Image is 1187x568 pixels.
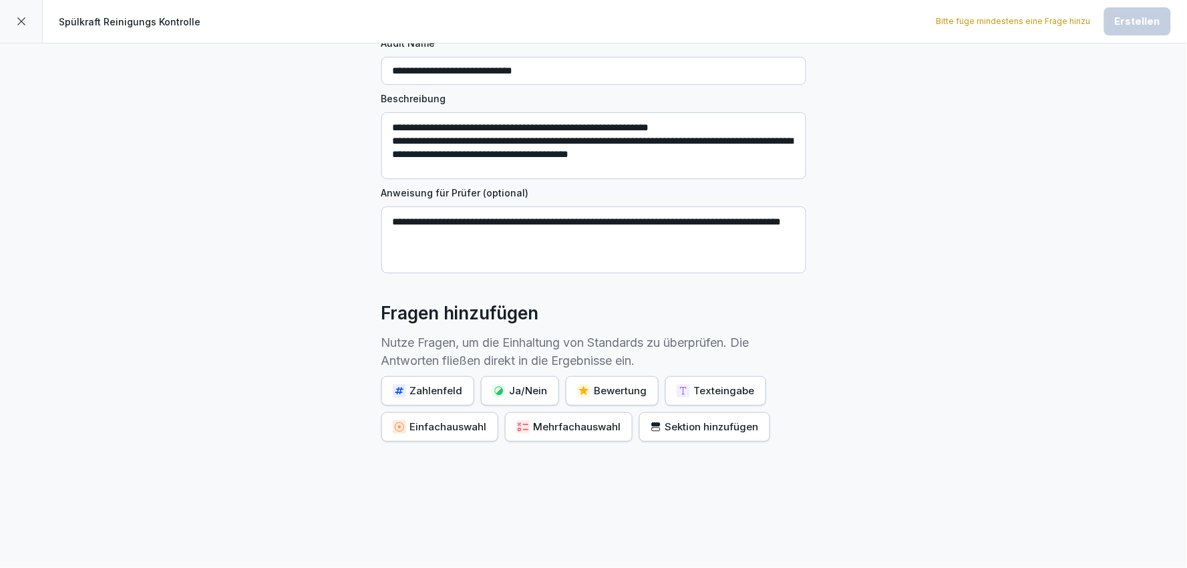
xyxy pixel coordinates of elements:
div: Sektion hinzufügen [651,420,759,434]
p: Nutze Fragen, um die Einhaltung von Standards zu überprüfen. Die Antworten fließen direkt in die ... [381,333,806,370]
button: Bewertung [566,376,659,406]
button: Sektion hinzufügen [639,412,770,442]
div: Ja/Nein [492,384,548,398]
p: Bitte füge mindestens eine Frage hinzu [937,15,1091,27]
div: Mehrfachauswahl [516,420,621,434]
button: Texteingabe [665,376,766,406]
h2: Fragen hinzufügen [381,300,539,327]
label: Anweisung für Prüfer (optional) [381,186,806,200]
button: Mehrfachauswahl [505,412,633,442]
button: Zahlenfeld [381,376,474,406]
div: Erstellen [1115,14,1160,29]
button: Einfachauswahl [381,412,498,442]
div: Texteingabe [677,384,755,398]
div: Einfachauswahl [393,420,487,434]
label: Audit Name [381,36,806,50]
p: Spülkraft Reinigungs Kontrolle [59,15,200,29]
div: Bewertung [577,384,647,398]
div: Zahlenfeld [393,384,463,398]
label: Beschreibung [381,92,806,106]
button: Ja/Nein [481,376,559,406]
button: Erstellen [1104,7,1171,35]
